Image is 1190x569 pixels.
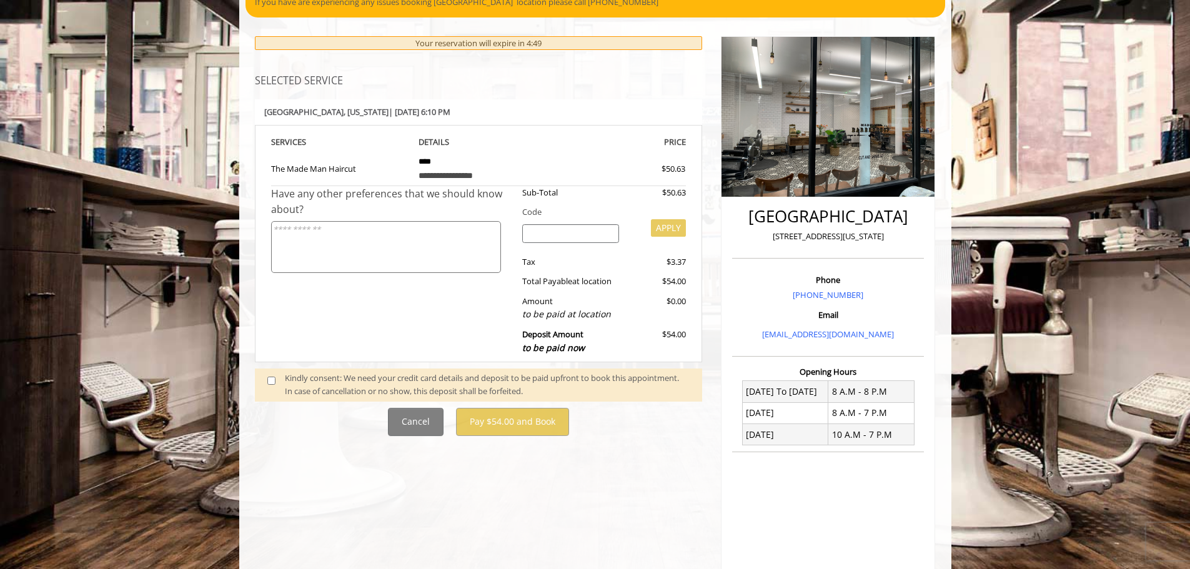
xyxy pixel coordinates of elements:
td: 10 A.M - 7 P.M [828,424,915,445]
h3: Phone [735,275,921,284]
th: PRICE [548,135,687,149]
div: Sub-Total [513,186,628,199]
h3: SELECTED SERVICE [255,76,703,87]
div: Have any other preferences that we should know about? [271,186,513,218]
div: $50.63 [617,162,685,176]
div: $50.63 [628,186,686,199]
td: [DATE] To [DATE] [742,381,828,402]
div: Your reservation will expire in 4:49 [255,36,703,51]
a: [EMAIL_ADDRESS][DOMAIN_NAME] [762,329,894,340]
div: $54.00 [628,275,686,288]
a: [PHONE_NUMBER] [793,289,863,300]
span: S [302,136,306,147]
button: Pay $54.00 and Book [456,408,569,436]
div: Total Payable [513,275,628,288]
h2: [GEOGRAPHIC_DATA] [735,207,921,225]
b: [GEOGRAPHIC_DATA] | [DATE] 6:10 PM [264,106,450,117]
div: Code [513,205,686,219]
h3: Email [735,310,921,319]
span: to be paid now [522,342,585,354]
div: $54.00 [628,328,686,355]
td: 8 A.M - 7 P.M [828,402,915,423]
div: $3.37 [628,255,686,269]
button: APPLY [651,219,686,237]
span: at location [572,275,612,287]
div: to be paid at location [522,307,619,321]
th: DETAILS [409,135,548,149]
div: Tax [513,255,628,269]
th: SERVICE [271,135,410,149]
td: 8 A.M - 8 P.M [828,381,915,402]
td: [DATE] [742,424,828,445]
button: Cancel [388,408,444,436]
td: The Made Man Haircut [271,149,410,186]
div: $0.00 [628,295,686,322]
h3: Opening Hours [732,367,924,376]
div: Amount [513,295,628,322]
td: [DATE] [742,402,828,423]
b: Deposit Amount [522,329,585,354]
span: , [US_STATE] [344,106,389,117]
p: [STREET_ADDRESS][US_STATE] [735,230,921,243]
div: Kindly consent: We need your credit card details and deposit to be paid upfront to book this appo... [285,372,690,398]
